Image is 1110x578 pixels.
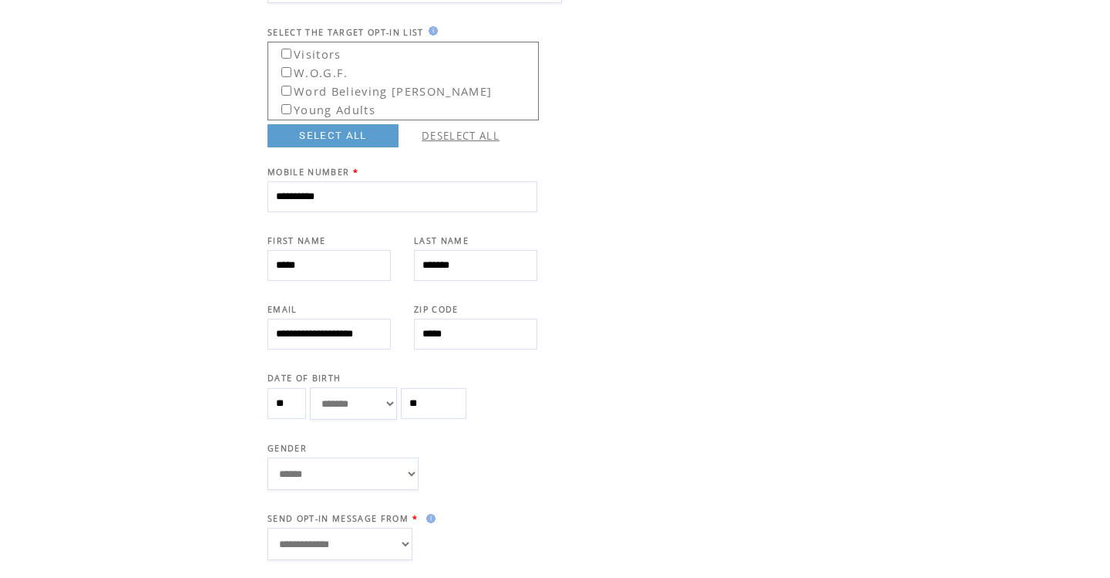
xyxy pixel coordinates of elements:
[267,235,325,246] span: FIRST NAME
[414,304,459,315] span: ZIP CODE
[267,304,298,315] span: EMAIL
[267,513,409,524] span: SEND OPT-IN MESSAGE FROM
[271,42,341,62] label: Visitors
[267,373,341,384] span: DATE OF BIRTH
[267,443,307,454] span: GENDER
[267,167,349,177] span: MOBILE NUMBER
[422,129,499,143] a: DESELECT ALL
[267,27,424,38] span: SELECT THE TARGET OPT-IN LIST
[422,514,436,523] img: help.gif
[414,235,469,246] span: LAST NAME
[281,67,291,77] input: W.O.G.F.
[281,49,291,59] input: Visitors
[271,79,492,99] label: Word Believing [PERSON_NAME]
[424,26,438,35] img: help.gif
[281,86,291,96] input: Word Believing [PERSON_NAME]
[281,104,291,114] input: Young Adults
[271,61,348,80] label: W.O.G.F.
[267,124,399,147] a: SELECT ALL
[271,98,375,117] label: Young Adults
